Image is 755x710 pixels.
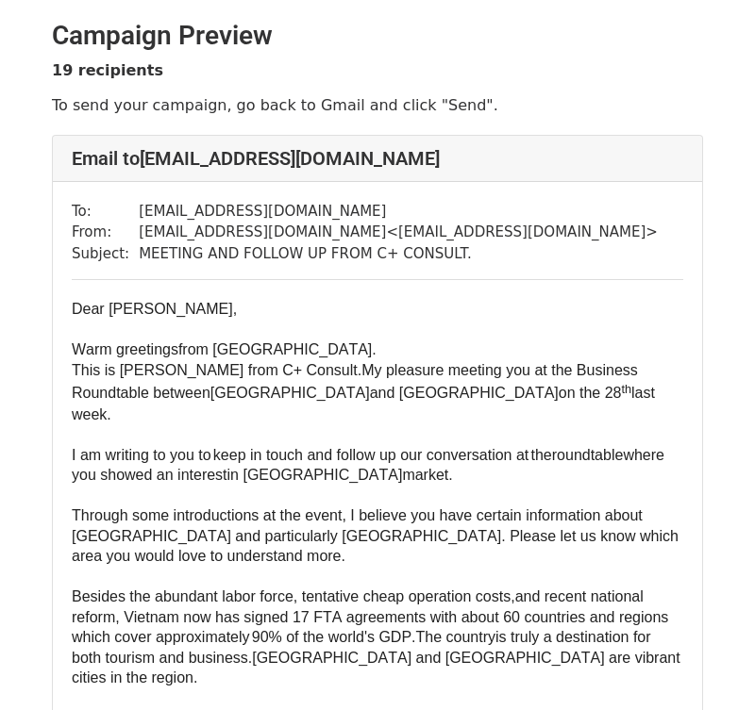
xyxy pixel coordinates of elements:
td: MEETING AND FOLLOW UP FROM C+ CONSULT. [139,243,658,265]
span: in [GEOGRAPHIC_DATA] [227,467,403,483]
span: last week. [72,385,659,422]
td: From: [72,222,139,243]
span: , [233,301,237,317]
span: roundtable [552,447,624,463]
span: Besides the abundant labor force, tentative cheap operation costs, [72,588,515,604]
p: To send your campaign, go back to Gmail and click "Send". [52,95,703,115]
h4: Email to [EMAIL_ADDRESS][DOMAIN_NAME] [72,147,683,170]
span: Warm greetings [72,341,178,357]
span: [GEOGRAPHIC_DATA] [210,385,370,401]
td: To: [72,201,139,223]
span: , [115,609,119,625]
h2: Campaign Preview [52,20,703,52]
strong: 19 recipients [52,61,163,79]
span: Through some introductions at the event, I believe you have certain information about [GEOGRAPHIC... [72,507,646,544]
span: This is [PERSON_NAME] from C+ Consult. [72,362,361,378]
span: and recent national reform [72,588,647,625]
span: The country [416,629,495,645]
span: Dear [PERSON_NAME] [72,301,233,317]
span: is truly a destination for both tourism and business. [72,629,655,666]
td: Subject: [72,243,139,265]
span: from [GEOGRAPHIC_DATA]. [178,341,377,357]
td: [EMAIL_ADDRESS][DOMAIN_NAME] [139,201,658,223]
span: th [622,383,632,396]
span: Vietnam now has signed 17 FTA agreements with about 60 countries and regions which cover approxim... [72,609,673,646]
span: I am writing to you to keep in touch and follow up our conversation at the [72,447,552,463]
span: on the 28 [559,385,622,401]
td: [EMAIL_ADDRESS][DOMAIN_NAME] < [EMAIL_ADDRESS][DOMAIN_NAME] > [139,222,658,243]
span: and [GEOGRAPHIC_DATA] [370,385,559,401]
span: [GEOGRAPHIC_DATA] and [GEOGRAPHIC_DATA] are vibrant cities in the region. [72,650,684,686]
